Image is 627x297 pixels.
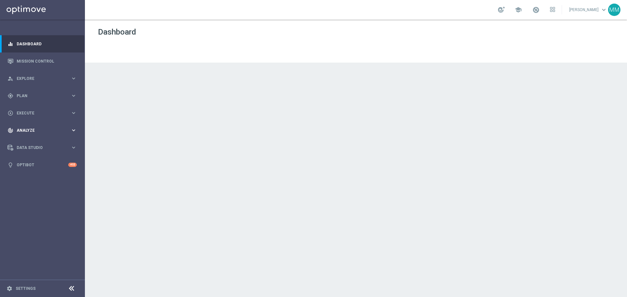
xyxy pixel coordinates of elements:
button: play_circle_outline Execute keyboard_arrow_right [7,111,77,116]
button: Mission Control [7,59,77,64]
i: keyboard_arrow_right [71,144,77,151]
div: Explore [8,76,71,82]
i: keyboard_arrow_right [71,75,77,82]
span: keyboard_arrow_down [600,6,607,13]
span: Data Studio [17,146,71,150]
div: +10 [68,163,77,167]
div: Plan [8,93,71,99]
span: Plan [17,94,71,98]
i: track_changes [8,127,13,133]
button: lightbulb Optibot +10 [7,162,77,168]
div: Mission Control [8,52,77,70]
div: Data Studio [8,145,71,151]
i: equalizer [8,41,13,47]
i: play_circle_outline [8,110,13,116]
a: Dashboard [17,35,77,52]
div: Dashboard [8,35,77,52]
span: Execute [17,111,71,115]
div: Optibot [8,156,77,173]
button: equalizer Dashboard [7,41,77,47]
button: Data Studio keyboard_arrow_right [7,145,77,150]
span: Explore [17,77,71,81]
button: person_search Explore keyboard_arrow_right [7,76,77,81]
button: gps_fixed Plan keyboard_arrow_right [7,93,77,98]
a: [PERSON_NAME]keyboard_arrow_down [569,5,608,15]
a: Settings [16,287,36,290]
div: Analyze [8,127,71,133]
i: lightbulb [8,162,13,168]
i: keyboard_arrow_right [71,127,77,133]
a: Optibot [17,156,68,173]
div: Execute [8,110,71,116]
i: settings [7,286,12,291]
button: track_changes Analyze keyboard_arrow_right [7,128,77,133]
i: keyboard_arrow_right [71,110,77,116]
i: person_search [8,76,13,82]
span: school [515,6,522,13]
span: Analyze [17,128,71,132]
i: gps_fixed [8,93,13,99]
i: keyboard_arrow_right [71,93,77,99]
div: MM [608,4,620,16]
a: Mission Control [17,52,77,70]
